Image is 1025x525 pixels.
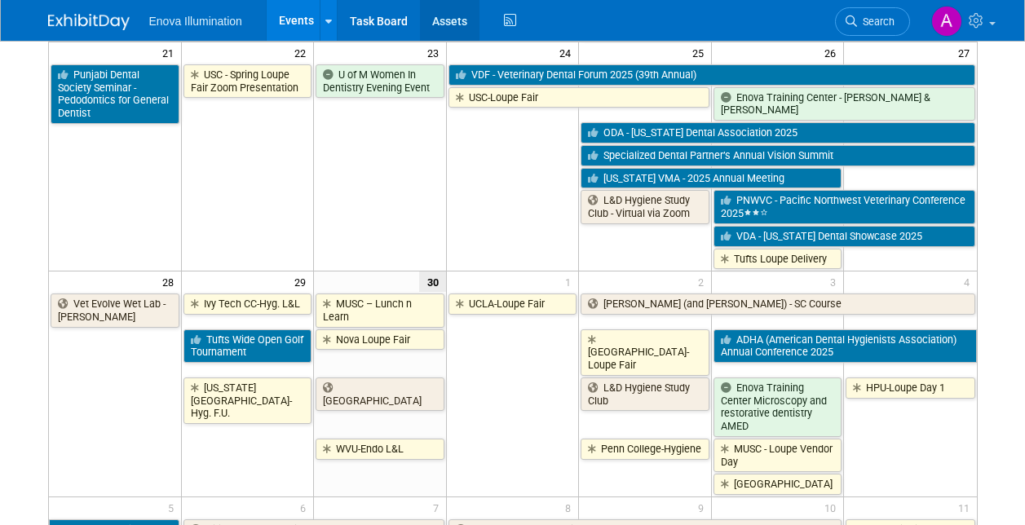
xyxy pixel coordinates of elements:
[183,329,312,363] a: Tufts Wide Open Golf Tournament
[448,293,577,315] a: UCLA-Loupe Fair
[823,42,843,63] span: 26
[835,7,910,36] a: Search
[696,497,711,518] span: 9
[581,293,974,315] a: [PERSON_NAME] (and [PERSON_NAME]) - SC Course
[183,64,312,98] a: USC - Spring Loupe Fair Zoom Presentation
[714,329,977,363] a: ADHA (American Dental Hygienists Association) Annual Conference 2025
[448,64,975,86] a: VDF - Veterinary Dental Forum 2025 (39th Annual)
[957,42,977,63] span: 27
[714,249,842,270] a: Tufts Loupe Delivery
[581,190,709,223] a: L&D Hygiene Study Club - Virtual via Zoom
[419,271,446,292] span: 30
[166,497,181,518] span: 5
[48,14,130,30] img: ExhibitDay
[448,87,709,108] a: USC-Loupe Fair
[51,293,179,327] a: Vet Evolve Wet Lab - [PERSON_NAME]
[696,271,711,292] span: 2
[161,271,181,292] span: 28
[563,271,578,292] span: 1
[316,439,444,460] a: WVU-Endo L&L
[931,6,962,37] img: Andrea Miller
[161,42,181,63] span: 21
[316,293,444,327] a: MUSC – Lunch n Learn
[558,42,578,63] span: 24
[714,190,975,223] a: PNWVC - Pacific Northwest Veterinary Conference 2025
[431,497,446,518] span: 7
[51,64,179,124] a: Punjabi Dental Society Seminar - Pedodontics for General Dentist
[581,439,709,460] a: Penn College-Hygiene
[293,271,313,292] span: 29
[823,497,843,518] span: 10
[828,271,843,292] span: 3
[581,168,842,189] a: [US_STATE] VMA - 2025 Annual Meeting
[426,42,446,63] span: 23
[316,64,444,98] a: U of M Women In Dentistry Evening Event
[714,226,975,247] a: VDA - [US_STATE] Dental Showcase 2025
[293,42,313,63] span: 22
[581,329,709,376] a: [GEOGRAPHIC_DATA]-Loupe Fair
[183,377,312,424] a: [US_STATE][GEOGRAPHIC_DATA]-Hyg. F.U.
[714,377,842,437] a: Enova Training Center Microscopy and restorative dentistry AMED
[714,439,842,472] a: MUSC - Loupe Vendor Day
[298,497,313,518] span: 6
[962,271,977,292] span: 4
[714,87,975,121] a: Enova Training Center - [PERSON_NAME] & [PERSON_NAME]
[149,15,242,28] span: Enova Illumination
[581,377,709,411] a: L&D Hygiene Study Club
[316,329,444,351] a: Nova Loupe Fair
[183,293,312,315] a: Ivy Tech CC-Hyg. L&L
[581,122,974,143] a: ODA - [US_STATE] Dental Association 2025
[957,497,977,518] span: 11
[714,474,842,495] a: [GEOGRAPHIC_DATA]
[316,377,444,411] a: [GEOGRAPHIC_DATA]
[691,42,711,63] span: 25
[846,377,974,399] a: HPU-Loupe Day 1
[581,145,974,166] a: Specialized Dental Partner’s Annual Vision Summit
[857,15,895,28] span: Search
[563,497,578,518] span: 8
